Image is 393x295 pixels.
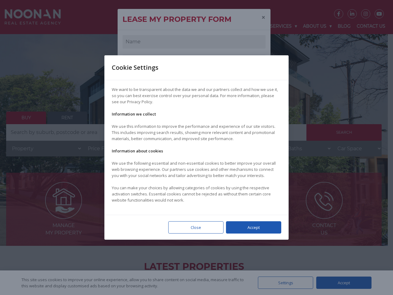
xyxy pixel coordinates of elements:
div: Accept [226,221,281,234]
strong: Information we collect [112,111,156,117]
p: We want to be transparent about the data we and our partners collect and how we use it, so you ca... [112,86,281,105]
div: Cookie Settings [112,55,166,80]
div: Close [168,221,224,234]
p: We use this information to improve the performance and experience of our site visitors. This incl... [112,123,281,142]
p: You can make your choices by allowing categories of cookies by using the respective activation sw... [112,185,281,203]
strong: Information about cookies [112,148,163,154]
p: We use the following essential and non-essential cookies to better improve your overall web brows... [112,160,281,179]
